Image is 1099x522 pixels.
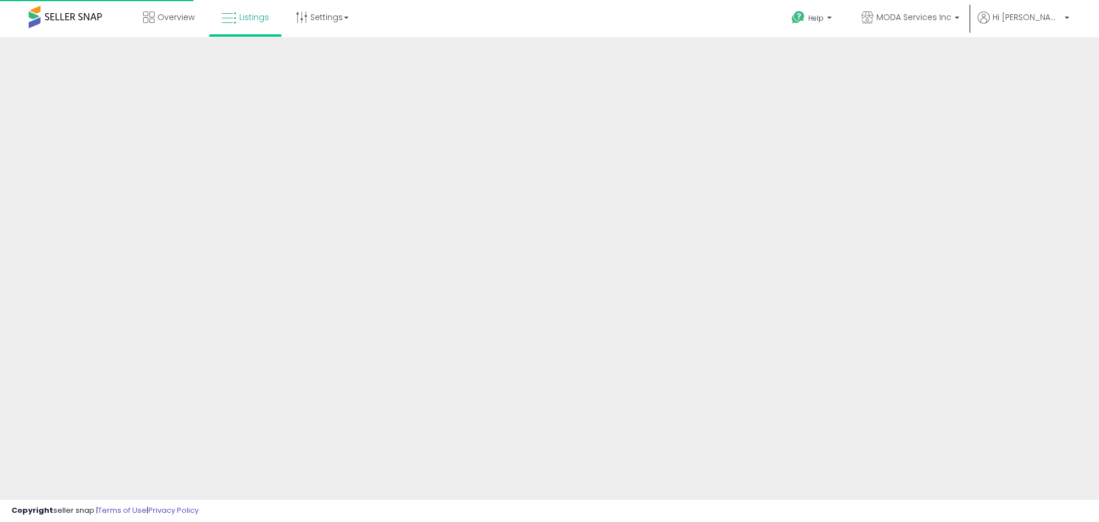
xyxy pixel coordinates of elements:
[148,505,199,516] a: Privacy Policy
[11,505,53,516] strong: Copyright
[11,505,199,516] div: seller snap | |
[791,10,805,25] i: Get Help
[782,2,843,37] a: Help
[978,11,1069,37] a: Hi [PERSON_NAME]
[993,11,1061,23] span: Hi [PERSON_NAME]
[157,11,195,23] span: Overview
[239,11,269,23] span: Listings
[98,505,147,516] a: Terms of Use
[808,13,824,23] span: Help
[876,11,951,23] span: MODA Services Inc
